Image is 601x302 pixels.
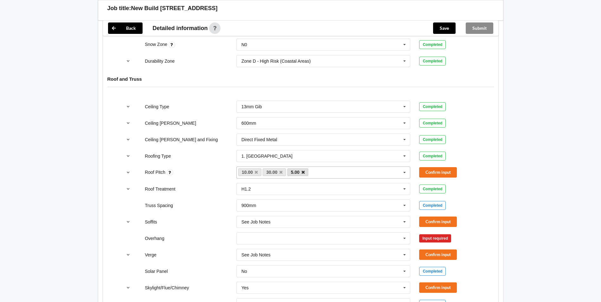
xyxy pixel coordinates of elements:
label: Truss Spacing [145,203,173,208]
button: reference-toggle [122,167,134,178]
label: Ceiling Type [145,104,169,109]
a: 10.00 [238,168,262,176]
div: Completed [419,119,446,128]
label: Overhang [145,236,164,241]
button: reference-toggle [122,55,134,67]
div: Completed [419,201,446,210]
button: reference-toggle [122,282,134,293]
label: Snow Zone [145,42,169,47]
button: reference-toggle [122,183,134,195]
label: Verge [145,252,157,257]
button: reference-toggle [122,249,134,261]
button: reference-toggle [122,134,134,145]
span: Detailed information [153,25,208,31]
label: Roofing Type [145,154,171,159]
div: N0 [241,42,247,47]
div: Completed [419,267,446,276]
label: Ceiling [PERSON_NAME] [145,121,196,126]
div: Completed [419,57,446,66]
div: See Job Notes [241,253,271,257]
div: Completed [419,102,446,111]
h3: Job title: [107,5,131,12]
div: Completed [419,185,446,193]
div: 900mm [241,203,256,208]
div: Completed [419,135,446,144]
label: Solar Panel [145,269,168,274]
button: Back [108,22,143,34]
button: reference-toggle [122,150,134,162]
button: Confirm input [419,282,457,293]
button: Confirm input [419,249,457,260]
button: reference-toggle [122,101,134,112]
div: Yes [241,286,249,290]
button: Confirm input [419,217,457,227]
label: Durability Zone [145,59,175,64]
a: 30.00 [263,168,286,176]
div: No [241,269,247,274]
div: Input required [419,234,451,242]
div: Completed [419,40,446,49]
a: 5.00 [287,168,308,176]
label: Soffits [145,219,157,224]
div: See Job Notes [241,220,271,224]
div: 600mm [241,121,256,125]
div: H1.2 [241,187,251,191]
button: Confirm input [419,167,457,178]
button: reference-toggle [122,216,134,228]
button: reference-toggle [122,117,134,129]
label: Ceiling [PERSON_NAME] and Fixing [145,137,218,142]
div: Direct Fixed Metal [241,137,277,142]
h3: New Build [STREET_ADDRESS] [131,5,218,12]
div: 1. [GEOGRAPHIC_DATA] [241,154,292,158]
div: 13mm Gib [241,104,262,109]
div: Zone D - High Risk (Coastal Areas) [241,59,311,63]
label: Roof Treatment [145,186,176,192]
label: Roof Pitch [145,170,166,175]
button: Save [433,22,456,34]
h4: Roof and Truss [107,76,494,82]
label: Skylight/Flue/Chimney [145,285,189,290]
div: Completed [419,152,446,160]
